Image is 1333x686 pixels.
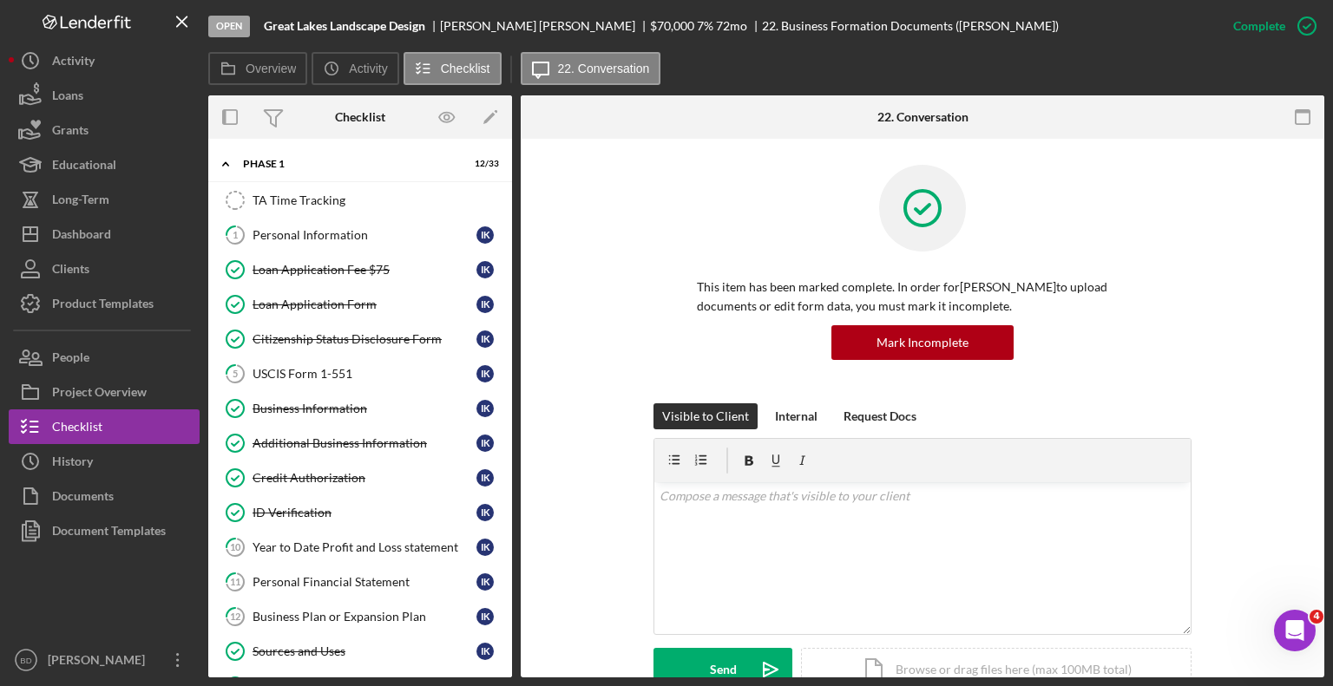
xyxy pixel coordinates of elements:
div: Checklist [52,409,102,448]
a: ID VerificationIK [217,495,503,530]
div: Educational [52,147,116,186]
div: Loans [52,78,83,117]
a: 1Personal InformationIK [217,218,503,252]
div: We typically reply in a few hours [36,461,290,479]
button: Complete [1216,9,1324,43]
div: Product Templates [52,286,154,325]
button: Overview [208,52,307,85]
span: 4 [1310,610,1323,624]
button: Checklist [9,409,200,444]
label: 22. Conversation [558,62,650,75]
a: Dashboard [9,217,200,252]
span: Home [38,552,77,565]
div: I K [476,608,494,625]
div: Complete [1233,9,1285,43]
b: Great Lakes Landscape Design [264,19,425,33]
div: Open [208,16,250,37]
span: Help [275,552,303,565]
div: Credit Authorization [253,471,476,485]
p: This item has been marked complete. In order for [PERSON_NAME] to upload documents or edit form d... [697,278,1148,317]
span: Messages [144,552,204,565]
a: TA Time Tracking [217,183,503,218]
div: I K [476,643,494,660]
div: Send us a messageWe typically reply in a few hours [17,428,330,493]
div: Pipeline and Forecast View [36,322,291,340]
div: I K [476,469,494,487]
div: I K [476,539,494,556]
a: People [9,340,200,375]
div: Business Information [253,402,476,415]
div: Personal Financial Statement [253,575,476,589]
div: Loan Application Form [253,297,476,311]
tspan: 10 [230,541,241,552]
tspan: 11 [230,576,240,587]
button: Long-Term [9,182,200,217]
div: I K [476,296,494,313]
div: Year to Date Profit and Loss statement [253,540,476,554]
img: Profile image for Allison [203,28,238,62]
div: Pipeline and Forecast View [25,315,322,347]
button: Document Templates [9,513,200,548]
div: Clients [52,252,89,291]
a: Additional Business InformationIK [217,426,503,461]
button: Documents [9,479,200,513]
div: 22. Business Formation Documents ([PERSON_NAME]) [762,19,1059,33]
div: Checklist [335,110,385,124]
a: 5USCIS Form 1-551IK [217,356,503,391]
a: Credit AuthorizationIK [217,461,503,495]
button: Checklist [404,52,502,85]
div: ID Verification [253,506,476,519]
a: Loan Application Fee $75IK [217,252,503,287]
text: BD [20,656,31,665]
a: Loan Application FormIK [217,287,503,322]
div: 7 % [697,19,713,33]
a: Sources and UsesIK [217,634,503,669]
label: Activity [349,62,387,75]
div: Update Permissions Settings [36,290,291,308]
div: [PERSON_NAME] [43,643,156,682]
label: Checklist [441,62,490,75]
a: Business InformationIK [217,391,503,426]
div: USCIS Form 1-551 [253,367,476,381]
div: Mark Incomplete [877,325,969,360]
button: Project Overview [9,375,200,409]
div: Project Overview [52,375,147,414]
button: Educational [9,147,200,182]
a: 12Business Plan or Expansion PlanIK [217,599,503,634]
button: Visible to Client [653,403,758,429]
div: Close [299,28,330,59]
div: Send us a message [36,442,290,461]
div: Internal [775,403,818,429]
button: Product Templates [9,286,200,321]
img: logo [35,33,62,61]
div: TA Time Tracking [253,193,502,207]
div: Phase 1 [243,159,456,169]
button: Mark Incomplete [831,325,1014,360]
div: [PERSON_NAME] [PERSON_NAME] [440,19,650,33]
div: Personal Profile Form [25,379,322,411]
div: Loan Application Fee $75 [253,263,476,277]
div: Documents [52,479,114,518]
div: I K [476,261,494,278]
a: 11Personal Financial StatementIK [217,565,503,599]
a: Activity [9,43,200,78]
div: 22. Conversation [877,110,969,124]
button: Request Docs [835,403,925,429]
div: 12 / 33 [468,159,499,169]
button: Loans [9,78,200,113]
p: Hi [PERSON_NAME] 👋 [35,123,312,182]
div: I K [476,400,494,417]
p: How can we help? [35,182,312,212]
button: 22. Conversation [521,52,661,85]
button: Help [232,509,347,578]
div: How to Create a Test Project [36,354,291,372]
div: Request Docs [844,403,916,429]
button: Activity [312,52,398,85]
div: I K [476,330,494,348]
div: People [52,340,89,379]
